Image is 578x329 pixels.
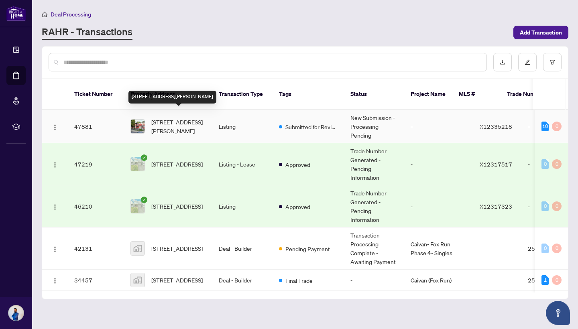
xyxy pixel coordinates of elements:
button: edit [518,53,537,71]
td: 2511626 [521,227,578,270]
img: Logo [52,124,58,130]
span: X12317323 [480,203,512,210]
span: [STREET_ADDRESS] [151,160,203,169]
div: 0 [552,122,562,131]
span: [STREET_ADDRESS] [151,202,203,211]
span: [STREET_ADDRESS] [151,244,203,253]
img: Logo [52,204,58,210]
span: Pending Payment [285,244,330,253]
td: Caivan- Fox Run Phase 4- Singles [404,227,473,270]
span: [STREET_ADDRESS] [151,276,203,284]
td: 46210 [68,185,124,227]
span: check-circle [141,154,147,161]
div: 0 [541,159,549,169]
td: 34457 [68,270,124,291]
th: Status [344,79,404,110]
span: X12317517 [480,160,512,168]
th: MLS # [452,79,501,110]
td: 2506158 [521,270,578,291]
span: home [42,12,47,17]
a: RAHR - Transactions [42,25,132,40]
span: edit [525,59,530,65]
button: Logo [49,158,61,171]
td: Listing - Lease [212,143,273,185]
img: Logo [52,278,58,284]
button: Add Transaction [513,26,568,39]
img: thumbnail-img [131,242,144,255]
button: Open asap [546,301,570,325]
div: 0 [552,244,562,253]
td: Caivan (Fox Run) [404,270,473,291]
td: - [521,143,578,185]
td: - [521,110,578,143]
button: filter [543,53,562,71]
img: thumbnail-img [131,120,144,133]
img: Logo [52,162,58,168]
th: Project Name [404,79,452,110]
div: 0 [552,159,562,169]
td: Transaction Processing Complete - Awaiting Payment [344,227,404,270]
span: [STREET_ADDRESS][PERSON_NAME] [151,118,206,135]
td: 47219 [68,143,124,185]
span: Submitted for Review [285,122,338,131]
th: Ticket Number [68,79,124,110]
span: Approved [285,160,310,169]
span: check-circle [141,197,147,203]
td: Listing [212,110,273,143]
img: thumbnail-img [131,199,144,213]
span: Add Transaction [520,26,562,39]
div: [STREET_ADDRESS][PERSON_NAME] [128,91,216,104]
button: Logo [49,274,61,286]
span: filter [550,59,555,65]
span: Approved [285,202,310,211]
th: Tags [273,79,344,110]
span: download [500,59,505,65]
td: 47881 [68,110,124,143]
div: 0 [552,275,562,285]
div: 0 [541,201,549,211]
td: - [404,143,473,185]
th: Property Address [124,79,212,110]
div: 0 [552,201,562,211]
th: Transaction Type [212,79,273,110]
img: thumbnail-img [131,157,144,171]
button: download [493,53,512,71]
span: X12335218 [480,123,512,130]
button: Logo [49,242,61,255]
td: Deal - Builder [212,270,273,291]
div: 0 [541,244,549,253]
td: New Submission - Processing Pending [344,110,404,143]
td: Listing [212,185,273,227]
th: Trade Number [501,79,557,110]
div: 10 [541,122,549,131]
img: logo [6,6,26,21]
span: Final Trade [285,276,313,285]
td: - [344,270,404,291]
span: Deal Processing [51,11,91,18]
img: thumbnail-img [131,273,144,287]
button: Logo [49,120,61,133]
img: Profile Icon [8,305,24,321]
td: Trade Number Generated - Pending Information [344,143,404,185]
td: - [521,185,578,227]
td: Deal - Builder [212,227,273,270]
button: Logo [49,200,61,213]
td: - [404,185,473,227]
td: 42131 [68,227,124,270]
td: - [404,110,473,143]
img: Logo [52,246,58,252]
div: 1 [541,275,549,285]
td: Trade Number Generated - Pending Information [344,185,404,227]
